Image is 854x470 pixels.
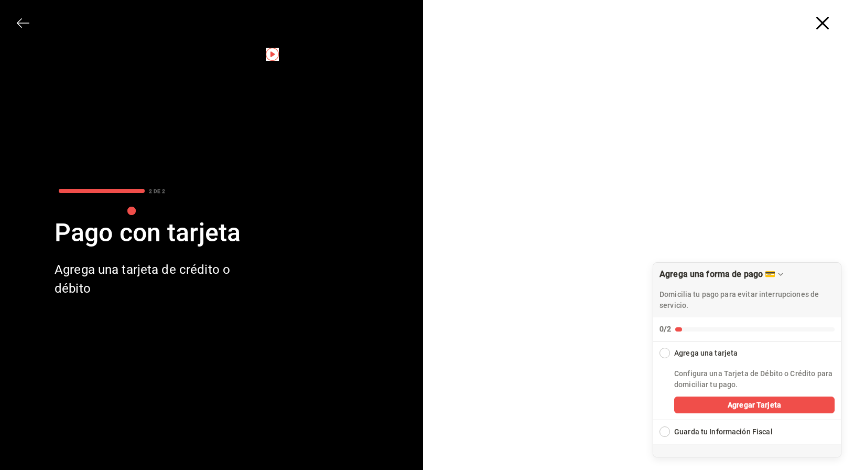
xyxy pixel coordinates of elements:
[674,368,835,390] p: Configura una Tarjeta de Débito o Crédito para domiciliar tu pago.
[660,289,835,311] p: Domicilia tu pago para evitar interrupciones de servicio.
[653,262,841,457] div: Agrega una forma de pago 💳
[266,48,279,61] img: Tooltip marker
[55,214,243,252] div: Pago con tarjeta
[674,426,773,437] div: Guarda tu Información Fiscal
[653,341,841,359] button: Collapse Checklist
[653,263,841,317] div: Drag to move checklist
[728,400,781,411] span: Agregar Tarjeta
[149,187,165,195] div: 2 DE 2
[55,260,243,298] div: Agrega una tarjeta de crédito o débito
[653,420,841,444] button: Expand Checklist
[674,348,738,359] div: Agrega una tarjeta
[660,269,775,279] div: Agrega una forma de pago 💳
[653,263,841,341] button: Collapse Checklist
[660,324,671,335] div: 0/2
